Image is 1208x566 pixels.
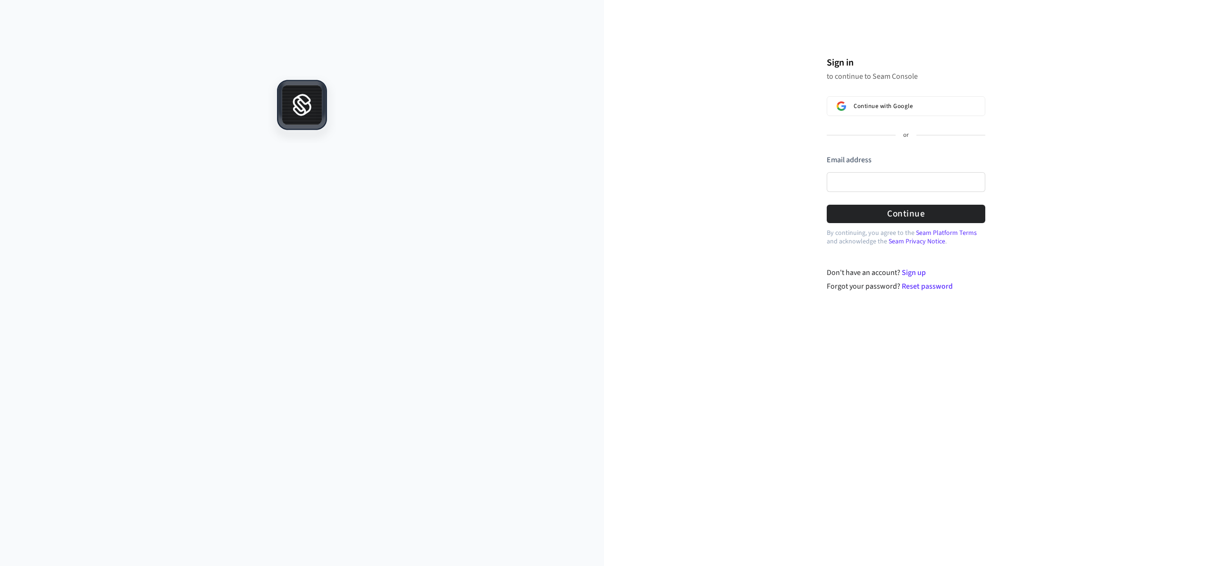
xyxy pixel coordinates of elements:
[889,237,945,246] a: Seam Privacy Notice
[827,267,986,278] div: Don't have an account?
[827,229,985,246] p: By continuing, you agree to the and acknowledge the .
[903,131,909,140] p: or
[902,267,926,278] a: Sign up
[854,102,913,110] span: Continue with Google
[827,72,985,81] p: to continue to Seam Console
[827,56,985,70] h1: Sign in
[827,96,985,116] button: Sign in with GoogleContinue with Google
[916,228,977,238] a: Seam Platform Terms
[902,281,953,291] a: Reset password
[837,101,846,111] img: Sign in with Google
[827,155,872,165] label: Email address
[827,205,985,223] button: Continue
[827,281,986,292] div: Forgot your password?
